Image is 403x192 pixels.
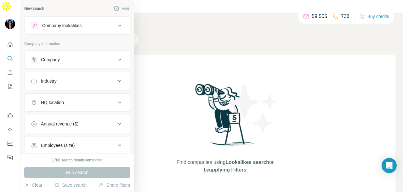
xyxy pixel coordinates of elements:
[24,182,42,188] button: Clear
[41,142,75,148] div: Employees (size)
[5,124,15,135] button: Use Surfe API
[5,81,15,92] button: My lists
[382,158,397,173] div: Open Intercom Messenger
[360,12,389,21] button: Buy credits
[312,13,327,20] p: 59,505
[5,39,15,50] button: Quick start
[25,95,130,110] button: HQ location
[5,110,15,121] button: Use Surfe on LinkedIn
[24,6,44,11] div: New search
[209,167,246,172] span: applying Filters
[110,4,134,13] button: Hide
[41,121,78,127] div: Annual revenue ($)
[99,182,130,188] button: Share filters
[52,157,103,163] div: 1788 search results remaining
[5,19,15,29] img: Avatar
[41,99,64,106] div: HQ location
[42,22,82,29] div: Company lookalikes
[225,160,269,165] span: Lookalikes search
[25,116,130,131] button: Annual revenue ($)
[5,152,15,163] button: Feedback
[55,20,395,29] h4: Search
[5,67,15,78] button: Enrich CSV
[175,159,275,174] span: Find companies using or by
[54,182,87,188] button: Save search
[25,52,130,67] button: Company
[5,53,15,64] button: Search
[41,78,57,84] div: Industry
[225,80,282,137] img: Surfe Illustration - Stars
[341,13,349,20] p: 736
[41,56,60,63] div: Company
[24,41,130,47] p: Company information
[25,138,130,153] button: Employees (size)
[192,82,258,152] img: Surfe Illustration - Woman searching with binoculars
[5,138,15,149] button: Dashboard
[25,73,130,89] button: Industry
[25,18,130,33] button: Company lookalikes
